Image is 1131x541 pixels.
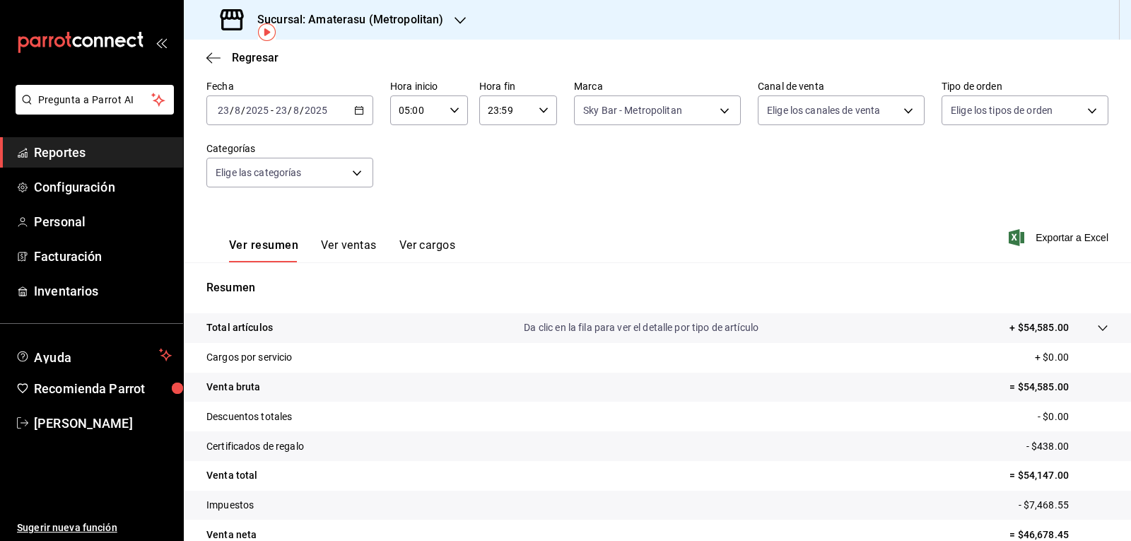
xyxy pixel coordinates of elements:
[216,165,302,180] span: Elige las categorías
[38,93,152,107] span: Pregunta a Parrot AI
[206,498,254,513] p: Impuestos
[399,238,456,262] button: Ver cargos
[300,105,304,116] span: /
[34,347,153,363] span: Ayuda
[230,105,234,116] span: /
[34,281,172,301] span: Inventarios
[206,51,279,64] button: Regresar
[217,105,230,116] input: --
[34,379,172,398] span: Recomienda Parrot
[229,238,298,262] button: Ver resumen
[942,81,1108,91] label: Tipo de orden
[229,238,455,262] div: navigation tabs
[206,439,304,454] p: Certificados de regalo
[17,520,172,535] span: Sugerir nueva función
[275,105,288,116] input: --
[1019,498,1108,513] p: - $7,468.55
[241,105,245,116] span: /
[206,144,373,153] label: Categorías
[321,238,377,262] button: Ver ventas
[258,23,276,41] img: Tooltip marker
[1026,439,1108,454] p: - $438.00
[34,178,172,197] span: Configuración
[479,81,557,91] label: Hora fin
[1009,380,1108,395] p: = $54,585.00
[16,85,174,115] button: Pregunta a Parrot AI
[156,37,167,48] button: open_drawer_menu
[293,105,300,116] input: --
[390,81,468,91] label: Hora inicio
[34,212,172,231] span: Personal
[271,105,274,116] span: -
[206,279,1108,296] p: Resumen
[583,103,682,117] span: Sky Bar - Metropolitan
[245,105,269,116] input: ----
[524,320,758,335] p: Da clic en la fila para ver el detalle por tipo de artículo
[206,468,257,483] p: Venta total
[34,247,172,266] span: Facturación
[232,51,279,64] span: Regresar
[34,414,172,433] span: [PERSON_NAME]
[951,103,1053,117] span: Elige los tipos de orden
[288,105,292,116] span: /
[10,103,174,117] a: Pregunta a Parrot AI
[574,81,741,91] label: Marca
[758,81,925,91] label: Canal de venta
[1012,229,1108,246] button: Exportar a Excel
[767,103,880,117] span: Elige los canales de venta
[206,81,373,91] label: Fecha
[1035,350,1108,365] p: + $0.00
[206,409,292,424] p: Descuentos totales
[1009,320,1069,335] p: + $54,585.00
[206,320,273,335] p: Total artículos
[206,380,260,395] p: Venta bruta
[206,350,293,365] p: Cargos por servicio
[1038,409,1108,424] p: - $0.00
[234,105,241,116] input: --
[34,143,172,162] span: Reportes
[1009,468,1108,483] p: = $54,147.00
[304,105,328,116] input: ----
[246,11,443,28] h3: Sucursal: Amaterasu (Metropolitan)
